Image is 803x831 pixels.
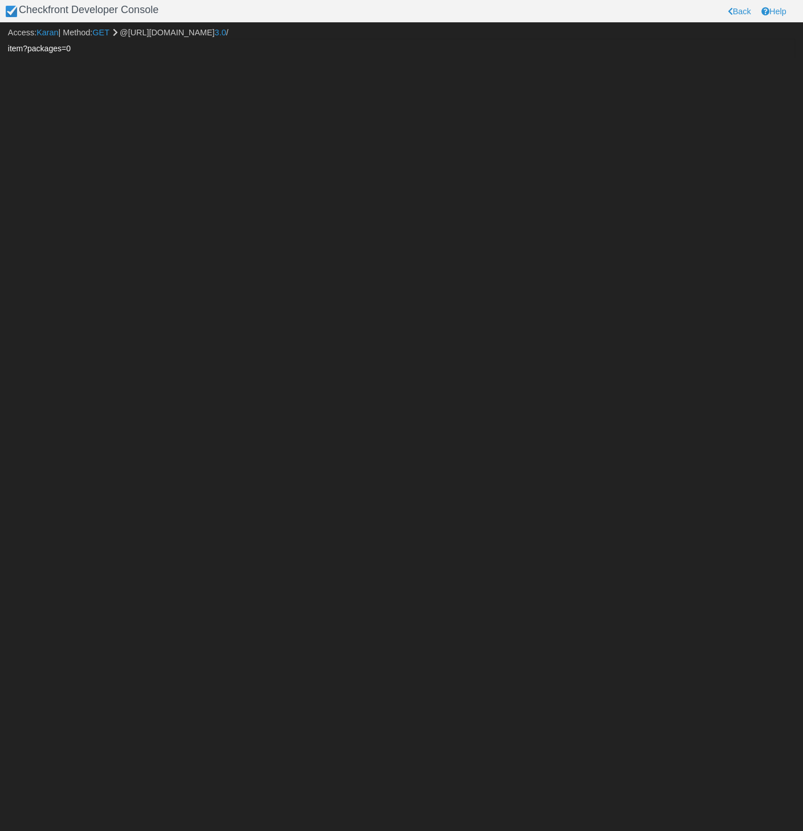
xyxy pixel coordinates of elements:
[36,28,58,37] a: Karan
[92,28,109,37] a: GET
[112,28,229,37] span: @[URL][DOMAIN_NAME] /
[215,28,226,37] a: 3.0
[761,7,786,16] a: Help
[728,7,751,16] a: Back
[19,5,158,16] h1: Checkfront Developer Console
[8,28,229,37] span: Access: | Method:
